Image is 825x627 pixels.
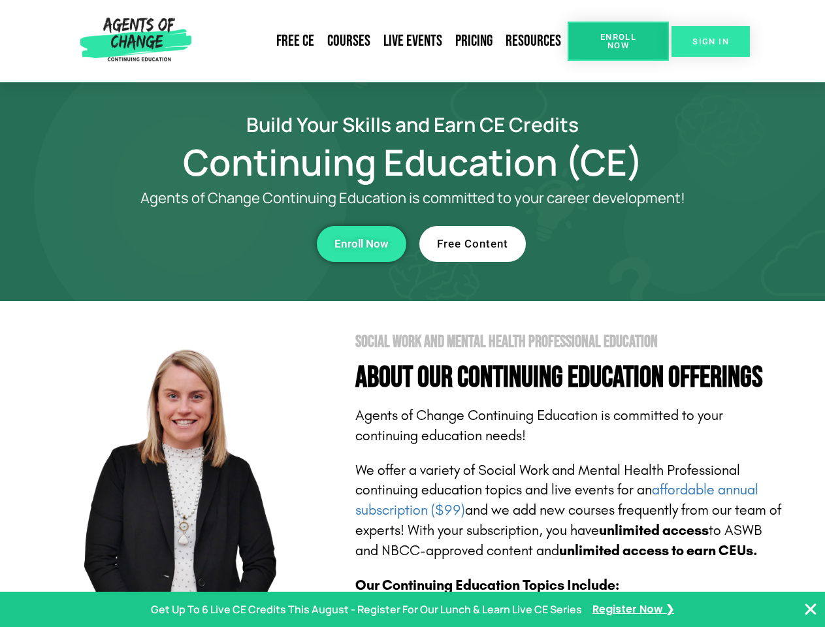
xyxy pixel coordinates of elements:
h2: Build Your Skills and Earn CE Credits [40,115,785,134]
span: Enroll Now [589,33,648,50]
a: Free Content [419,226,526,262]
a: Courses [321,26,377,56]
a: Resources [499,26,568,56]
b: unlimited access to earn CEUs. [559,542,758,559]
p: Get Up To 6 Live CE Credits This August - Register For Our Lunch & Learn Live CE Series [151,600,582,619]
h1: Continuing Education (CE) [40,147,785,177]
h2: Social Work and Mental Health Professional Education [355,334,785,350]
b: Our Continuing Education Topics Include: [355,577,619,594]
button: Close Banner [803,602,818,617]
a: Enroll Now [568,22,669,61]
nav: Menu [197,26,568,56]
b: unlimited access [599,522,709,539]
p: Agents of Change Continuing Education is committed to your career development! [93,190,733,206]
span: Agents of Change Continuing Education is committed to your continuing education needs! [355,407,723,444]
a: Pricing [449,26,499,56]
span: Enroll Now [334,238,389,249]
a: Live Events [377,26,449,56]
h4: About Our Continuing Education Offerings [355,363,785,393]
span: SIGN IN [692,37,729,46]
span: Free Content [437,238,508,249]
a: Free CE [270,26,321,56]
a: Register Now ❯ [592,600,674,619]
p: We offer a variety of Social Work and Mental Health Professional continuing education topics and ... [355,460,785,561]
a: Enroll Now [317,226,406,262]
a: SIGN IN [671,26,750,57]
